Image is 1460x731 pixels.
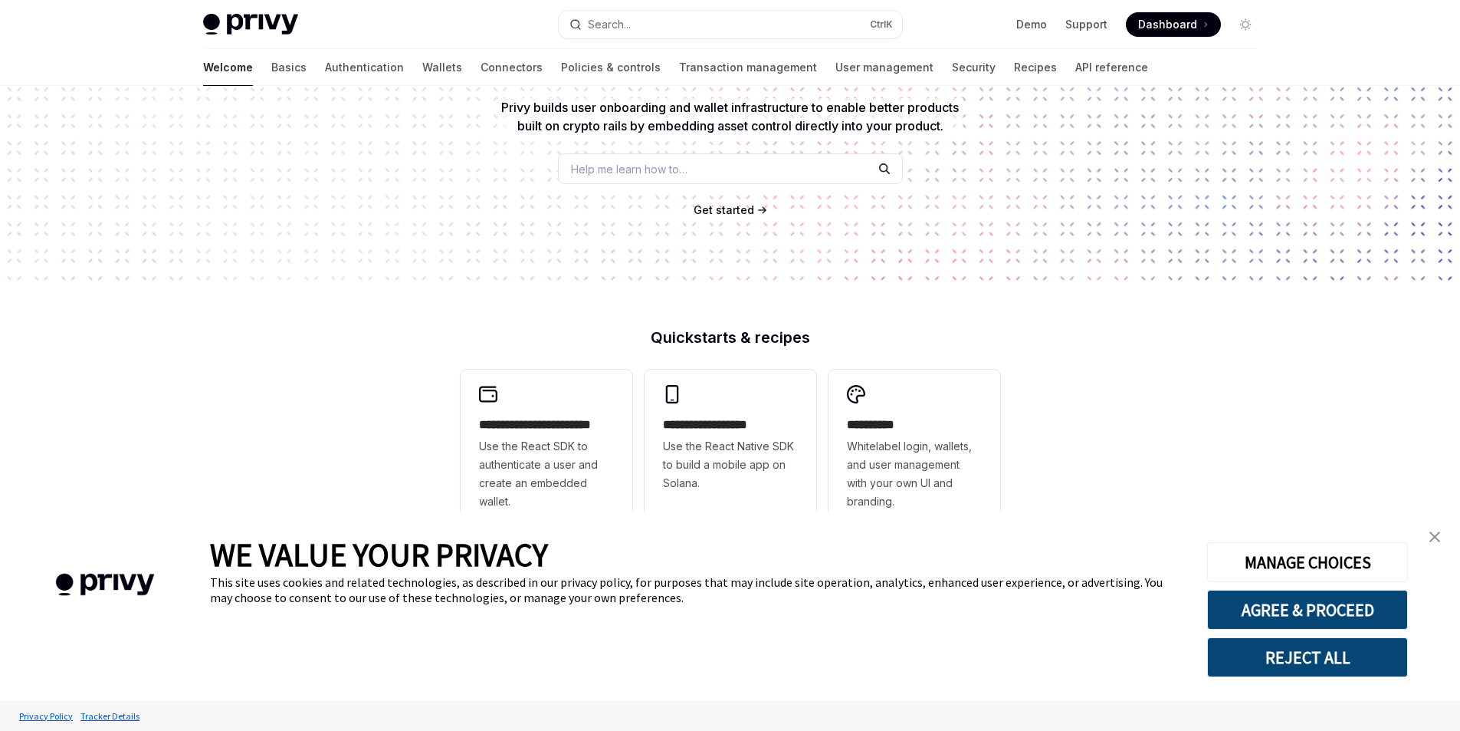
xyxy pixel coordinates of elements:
a: User management [835,49,933,86]
button: MANAGE CHOICES [1207,542,1408,582]
button: Search...CtrlK [559,11,902,38]
span: Dashboard [1138,17,1197,32]
img: close banner [1429,532,1440,542]
div: Search... [588,15,631,34]
span: Get started [694,203,754,216]
a: Support [1065,17,1107,32]
a: Policies & controls [561,49,661,86]
a: Welcome [203,49,253,86]
button: Toggle dark mode [1233,12,1258,37]
a: Wallets [422,49,462,86]
img: light logo [203,14,298,35]
a: Security [952,49,996,86]
a: Authentication [325,49,404,86]
h2: Quickstarts & recipes [461,330,1000,345]
a: Dashboard [1126,12,1221,37]
a: API reference [1075,49,1148,86]
button: REJECT ALL [1207,637,1408,677]
a: **** **** **** ***Use the React Native SDK to build a mobile app on Solana. [645,370,816,526]
a: close banner [1419,522,1450,552]
a: Transaction management [679,49,817,86]
a: Demo [1016,17,1047,32]
a: Connectors [481,49,543,86]
span: Whitelabel login, wallets, and user management with your own UI and branding. [847,437,982,511]
button: AGREE & PROCEED [1207,590,1408,630]
a: Recipes [1014,49,1057,86]
span: Use the React SDK to authenticate a user and create an embedded wallet. [479,437,614,511]
span: Privy builds user onboarding and wallet infrastructure to enable better products built on crypto ... [501,100,959,133]
a: Basics [271,49,307,86]
a: Get started [694,203,754,218]
a: **** *****Whitelabel login, wallets, and user management with your own UI and branding. [828,370,1000,526]
span: WE VALUE YOUR PRIVACY [210,535,548,575]
div: This site uses cookies and related technologies, as described in our privacy policy, for purposes... [210,575,1184,605]
img: company logo [23,552,187,618]
span: Ctrl K [870,18,893,31]
span: Help me learn how to… [571,161,687,177]
a: Privacy Policy [15,703,77,729]
a: Tracker Details [77,703,143,729]
span: Use the React Native SDK to build a mobile app on Solana. [663,437,798,492]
